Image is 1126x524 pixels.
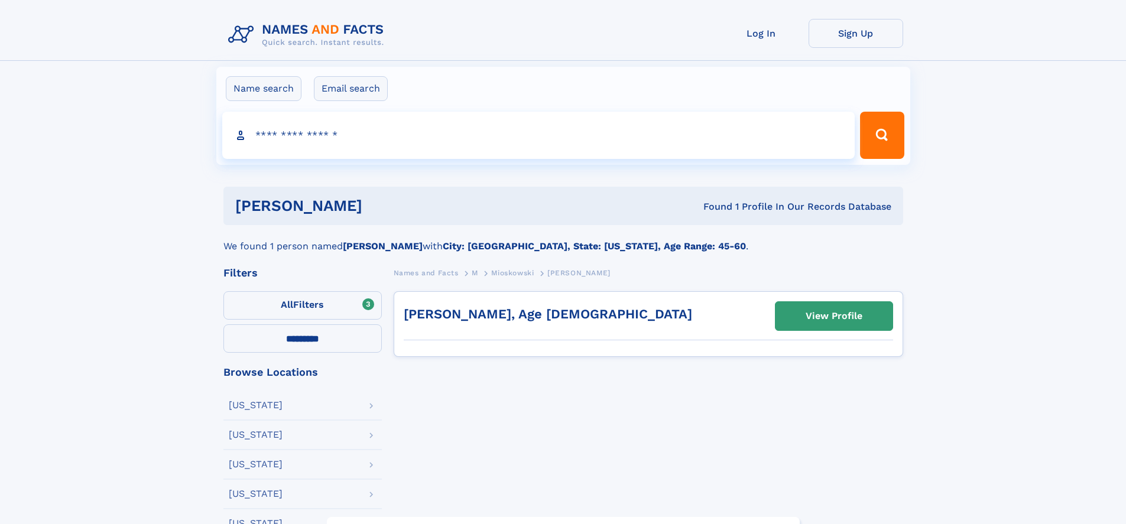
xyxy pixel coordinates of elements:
[229,489,283,499] div: [US_STATE]
[404,307,692,321] a: [PERSON_NAME], Age [DEMOGRAPHIC_DATA]
[223,225,903,253] div: We found 1 person named with .
[472,269,478,277] span: M
[343,240,423,252] b: [PERSON_NAME]
[443,240,746,252] b: City: [GEOGRAPHIC_DATA], State: [US_STATE], Age Range: 45-60
[533,200,891,213] div: Found 1 Profile In Our Records Database
[547,269,611,277] span: [PERSON_NAME]
[809,19,903,48] a: Sign Up
[860,112,904,159] button: Search Button
[491,269,534,277] span: Mioskowski
[223,291,382,320] label: Filters
[229,401,283,410] div: [US_STATE]
[281,299,293,310] span: All
[223,367,382,377] div: Browse Locations
[222,112,855,159] input: search input
[223,19,394,51] img: Logo Names and Facts
[229,430,283,440] div: [US_STATE]
[314,76,388,101] label: Email search
[472,265,478,280] a: M
[235,198,533,213] h1: [PERSON_NAME]
[223,268,382,278] div: Filters
[775,302,893,330] a: View Profile
[806,302,862,330] div: View Profile
[229,460,283,469] div: [US_STATE]
[491,265,534,280] a: Mioskowski
[226,76,301,101] label: Name search
[714,19,809,48] a: Log In
[394,265,459,280] a: Names and Facts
